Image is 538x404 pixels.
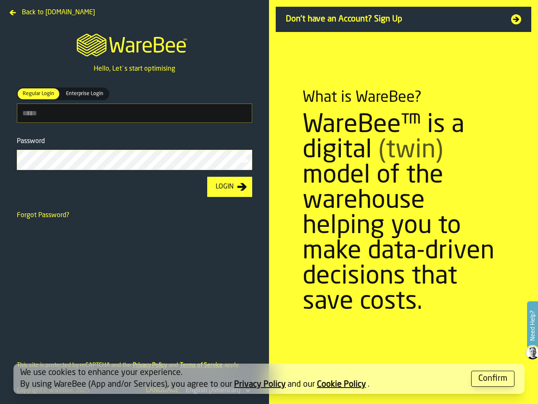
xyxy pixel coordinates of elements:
label: button-toolbar-Password [17,136,252,170]
label: Need Help? [528,302,537,349]
button: button-toolbar-Password [240,157,251,165]
div: WareBee™ is a digital model of the warehouse helping you to make data-driven decisions that save ... [303,113,504,315]
div: What is WareBee? [303,89,422,106]
div: Login [212,182,237,192]
div: We use cookies to enhance your experience. By using WareBee (App and/or Services), you agree to o... [20,367,464,391]
span: Back to [DOMAIN_NAME] [22,8,95,18]
input: button-toolbar-Password [17,150,252,170]
button: button- [471,371,514,387]
div: Confirm [478,373,507,385]
div: thumb [18,88,59,99]
a: Privacy Policy [234,380,286,389]
a: logo-header [69,24,200,64]
label: button-switch-multi-Enterprise Login [60,88,109,100]
button: button-Login [207,177,252,197]
p: Hello, Let`s start optimising [94,64,175,74]
input: button-toolbar-[object Object] [17,104,252,123]
span: Don't have an Account? Sign Up [286,13,501,25]
div: thumb [61,88,108,99]
label: button-switch-multi-Regular Login [17,88,60,100]
span: Regular Login [19,90,58,98]
div: Password [17,136,252,146]
label: button-toolbar-[object Object] [17,88,252,123]
a: Cookie Policy [317,380,366,389]
span: (twin) [378,138,443,163]
a: Don't have an Account? Sign Up [276,7,531,32]
span: Enterprise Login [63,90,107,98]
div: alert-[object Object] [13,364,525,394]
a: Back to [DOMAIN_NAME] [7,7,98,13]
a: Forgot Password? [17,212,69,219]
